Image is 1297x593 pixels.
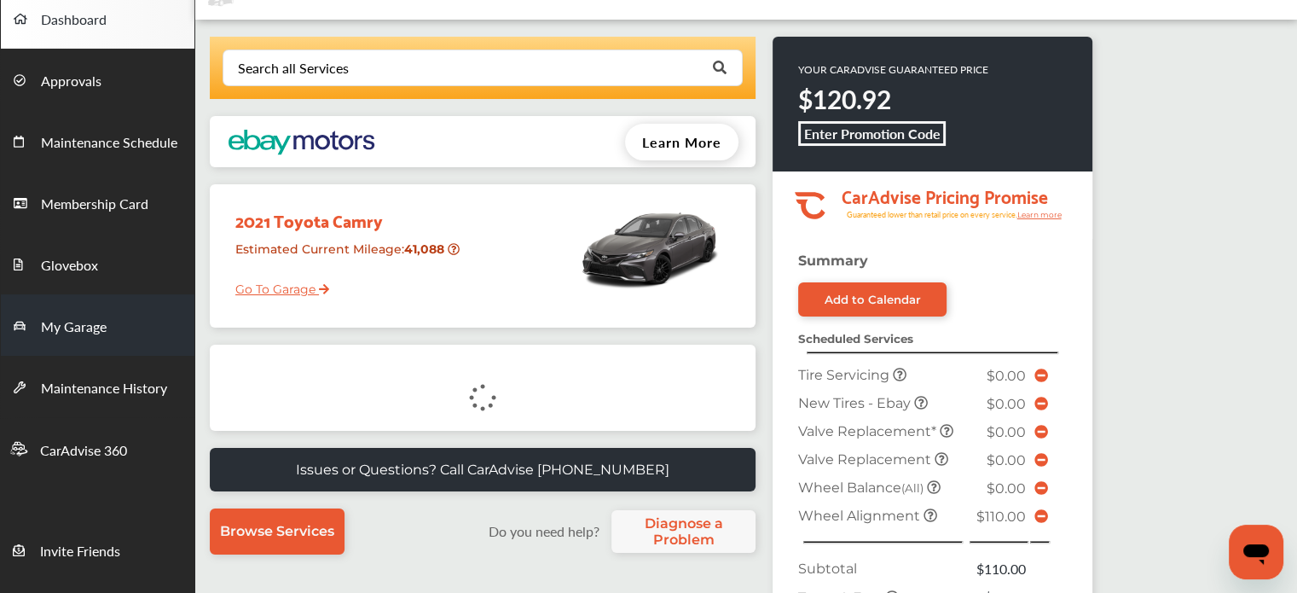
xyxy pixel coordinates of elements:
tspan: Learn more [1016,210,1062,219]
label: Do you need help? [480,521,607,541]
span: Glovebox [41,255,98,277]
div: Add to Calendar [825,293,921,306]
div: Estimated Current Mileage : [223,235,472,278]
img: mobile_14754_st0640_046.png [576,193,721,304]
a: Membership Card [1,172,194,233]
span: Membership Card [41,194,148,216]
strong: Scheduled Services [798,332,913,346]
tspan: CarAdvise Pricing Promise [841,180,1047,211]
strong: Summary [798,253,868,269]
span: Tire Servicing [798,367,893,383]
a: Glovebox [1,233,194,294]
span: $0.00 [987,452,1026,468]
tspan: Guaranteed lower than retail price on every service. [846,209,1016,220]
span: Valve Replacement [798,451,935,468]
span: Invite Friends [40,541,120,563]
span: $110.00 [976,509,1026,525]
span: Valve Replacement* [798,423,940,439]
span: $0.00 [987,396,1026,412]
span: Wheel Balance [798,480,927,496]
iframe: Button to launch messaging window [1229,525,1283,579]
span: $0.00 [987,368,1026,384]
span: $0.00 [987,480,1026,497]
p: Issues or Questions? Call CarAdvise [PHONE_NUMBER] [296,462,669,478]
td: $110.00 [968,555,1029,583]
small: (All) [901,481,924,495]
span: Wheel Alignment [798,508,924,524]
span: Maintenance Schedule [41,132,177,154]
span: CarAdvise 360 [40,440,127,462]
div: 2021 Toyota Camry [223,193,472,235]
a: Approvals [1,49,194,110]
p: YOUR CARADVISE GUARANTEED PRICE [798,62,988,77]
span: New Tires - Ebay [798,395,914,411]
a: Diagnose a Problem [611,510,756,553]
div: Search all Services [238,61,349,75]
span: Dashboard [41,9,107,32]
span: Maintenance History [41,378,167,400]
strong: $120.92 [798,81,891,117]
a: Add to Calendar [798,282,947,317]
span: Diagnose a Problem [620,515,747,548]
span: My Garage [41,317,107,339]
span: Browse Services [220,523,334,539]
a: Browse Services [210,509,345,555]
a: Go To Garage [223,269,329,301]
span: Learn More [642,132,721,152]
td: Subtotal [794,555,968,583]
a: Maintenance History [1,356,194,417]
a: Issues or Questions? Call CarAdvise [PHONE_NUMBER] [210,448,756,491]
span: Approvals [41,71,101,93]
span: $0.00 [987,424,1026,440]
b: Enter Promotion Code [804,124,941,143]
a: Maintenance Schedule [1,110,194,172]
strong: 41,088 [404,241,448,257]
a: My Garage [1,294,194,356]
